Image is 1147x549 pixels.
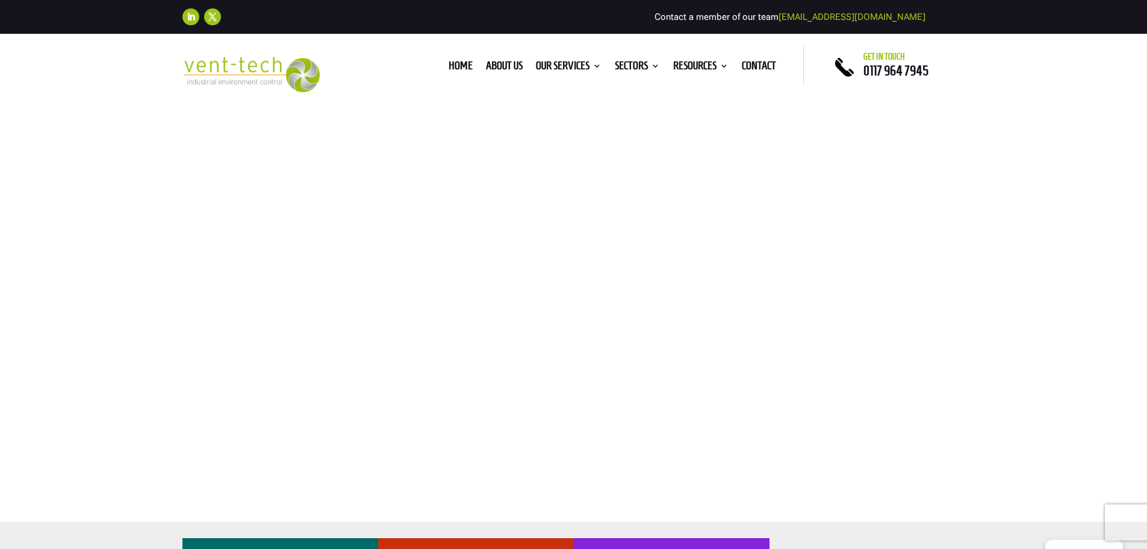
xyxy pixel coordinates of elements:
[863,63,928,78] a: 0117 964 7945
[654,11,925,22] span: Contact a member of our team
[615,61,660,75] a: Sectors
[536,61,601,75] a: Our Services
[204,8,221,25] a: Follow on X
[673,61,729,75] a: Resources
[182,57,320,92] img: 2023-09-27T08_35_16.549ZVENT-TECH---Clear-background
[779,11,925,22] a: [EMAIL_ADDRESS][DOMAIN_NAME]
[863,52,905,61] span: Get in touch
[742,61,776,75] a: Contact
[182,249,550,371] h1: P601 Courses
[486,61,523,75] a: About us
[449,61,473,75] a: Home
[182,8,199,25] a: Follow on LinkedIn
